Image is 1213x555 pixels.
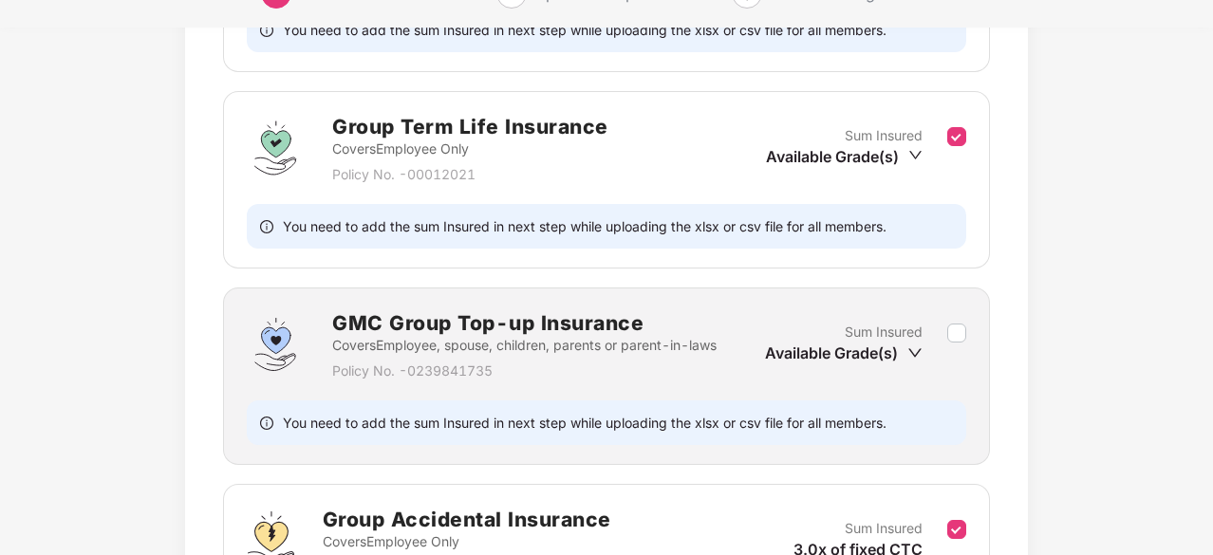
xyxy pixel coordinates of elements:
span: info-circle [260,21,273,39]
p: Sum Insured [845,322,923,342]
p: Covers Employee Only [323,531,611,552]
p: Sum Insured [845,125,923,146]
span: You need to add the sum Insured in next step while uploading the xlsx or csv file for all members. [283,21,886,39]
span: You need to add the sum Insured in next step while uploading the xlsx or csv file for all members. [283,414,886,432]
div: Available Grade(s) [766,146,923,167]
span: down [907,345,923,361]
div: Available Grade(s) [765,342,923,363]
span: down [908,148,923,162]
span: info-circle [260,217,273,235]
p: Policy No. - 00012021 [332,164,608,185]
h2: GMC Group Top-up Insurance [332,307,717,339]
img: svg+xml;base64,PHN2ZyBpZD0iR3JvdXBfVGVybV9MaWZlX0luc3VyYW5jZSIgZGF0YS1uYW1lPSJHcm91cCBUZXJtIExpZm... [247,120,304,176]
span: You need to add the sum Insured in next step while uploading the xlsx or csv file for all members. [283,217,886,235]
p: Policy No. - 0239841735 [332,361,717,381]
p: Sum Insured [845,518,923,539]
h2: Group Accidental Insurance [323,504,611,535]
p: Covers Employee, spouse, children, parents or parent-in-laws [332,335,717,356]
span: info-circle [260,414,273,432]
p: Covers Employee Only [332,139,608,159]
img: svg+xml;base64,PHN2ZyBpZD0iU3VwZXJfVG9wLXVwX0luc3VyYW5jZSIgZGF0YS1uYW1lPSJTdXBlciBUb3AtdXAgSW5zdX... [247,316,304,373]
h2: Group Term Life Insurance [332,111,608,142]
